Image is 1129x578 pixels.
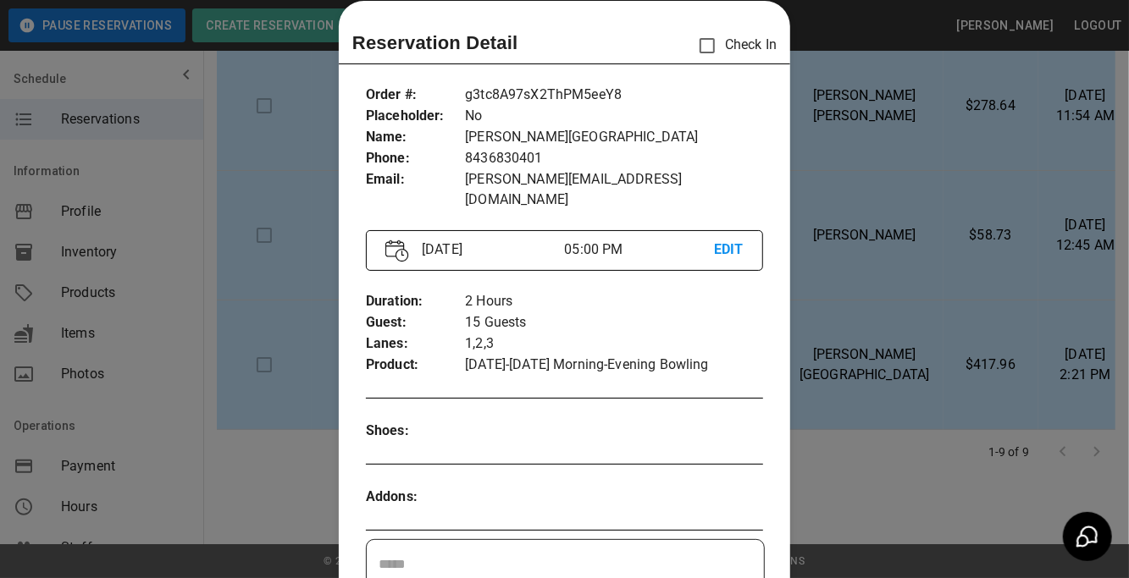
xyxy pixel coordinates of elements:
[714,239,744,261] p: EDIT
[366,127,465,148] p: Name :
[366,421,465,442] p: Shoes :
[564,239,713,260] p: 05:00 PM
[465,312,763,333] p: 15 Guests
[385,239,409,262] img: Vector
[689,28,777,63] p: Check In
[352,29,518,57] p: Reservation Detail
[465,355,763,376] p: [DATE]-[DATE] Morning-Evening Bowling
[465,127,763,148] p: [PERSON_NAME][GEOGRAPHIC_DATA]
[465,333,763,355] p: 1,2,3
[366,85,465,106] p: Order # :
[366,333,465,355] p: Lanes :
[465,291,763,312] p: 2 Hours
[465,148,763,169] p: 8436830401
[366,148,465,169] p: Phone :
[366,355,465,376] p: Product :
[366,106,465,127] p: Placeholder :
[366,312,465,333] p: Guest :
[465,85,763,106] p: g3tc8A97sX2ThPM5eeY8
[465,169,763,210] p: [PERSON_NAME][EMAIL_ADDRESS][DOMAIN_NAME]
[366,487,465,508] p: Addons :
[465,106,763,127] p: No
[415,239,564,260] p: [DATE]
[366,169,465,190] p: Email :
[366,291,465,312] p: Duration :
